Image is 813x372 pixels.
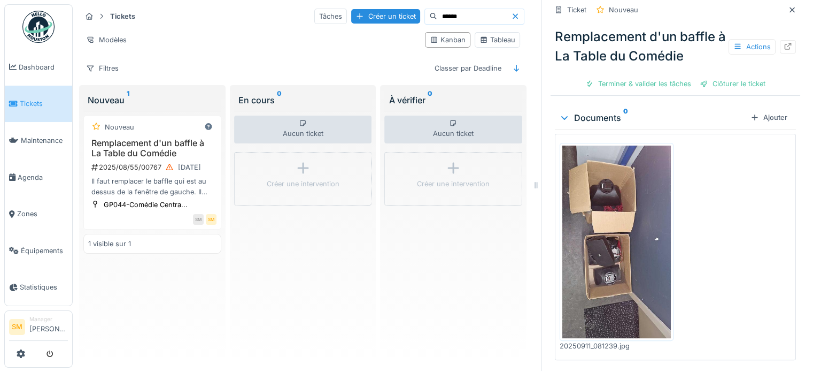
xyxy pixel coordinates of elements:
div: SM [193,214,204,225]
a: Tickets [5,86,72,123]
span: Statistiques [20,282,68,292]
div: Créer une intervention [417,179,490,189]
div: Kanban [430,35,466,45]
div: Documents [559,111,746,124]
div: Aucun ticket [234,116,372,143]
div: Classer par Deadline [430,60,506,76]
a: Agenda [5,159,72,196]
div: Terminer & valider les tâches [581,77,695,91]
div: Tableau [479,35,515,45]
h3: Remplacement d'un baffle à La Table du Comédie [88,138,216,158]
li: [PERSON_NAME] [29,315,68,338]
a: Zones [5,195,72,232]
div: 20250911_081239.jpg [560,341,673,351]
a: Maintenance [5,122,72,159]
span: Équipements [21,246,68,256]
div: Nouveau [105,122,134,132]
div: Aucun ticket [384,116,522,143]
span: Tickets [20,98,68,109]
div: 2025/08/55/00767 [90,161,216,174]
div: Nouveau [88,94,217,107]
div: 1 visible sur 1 [88,239,131,249]
sup: 0 [427,94,432,107]
div: GP044-Comédie Centra... [104,200,188,210]
a: SM Manager[PERSON_NAME] [9,315,68,341]
a: Dashboard [5,49,72,86]
a: Statistiques [5,269,72,306]
div: SM [206,214,216,225]
div: Remplacement d'un baffle à La Table du Comédie [551,23,800,70]
span: Maintenance [21,135,68,146]
div: Manager [29,315,68,323]
li: SM [9,319,25,335]
div: En cours [238,94,368,107]
sup: 0 [623,111,628,124]
div: [DATE] [178,162,201,172]
sup: 0 [277,94,282,107]
sup: 1 [127,94,129,107]
div: Modèles [81,32,131,48]
img: Badge_color-CXgf-gQk.svg [22,11,55,43]
div: Créer un ticket [351,9,420,24]
div: Actions [729,39,776,55]
span: Agenda [18,172,68,183]
strong: Tickets [106,11,140,21]
img: 7ffqhbufi8ioa15blwq3iafc400b [562,146,671,338]
div: Tâches [314,9,347,24]
div: À vérifier [389,94,518,107]
a: Équipements [5,232,72,269]
span: Dashboard [19,62,68,72]
div: Nouveau [609,5,638,15]
div: Ajouter [746,110,792,125]
div: Créer une intervention [267,179,339,189]
div: Ticket [567,5,586,15]
span: Zones [17,209,68,219]
div: Il faut remplacer le baffle qui est au dessus de la fenêtre de gauche. Il grésille. [88,176,216,196]
div: Filtres [81,60,123,76]
div: Clôturer le ticket [695,77,770,91]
